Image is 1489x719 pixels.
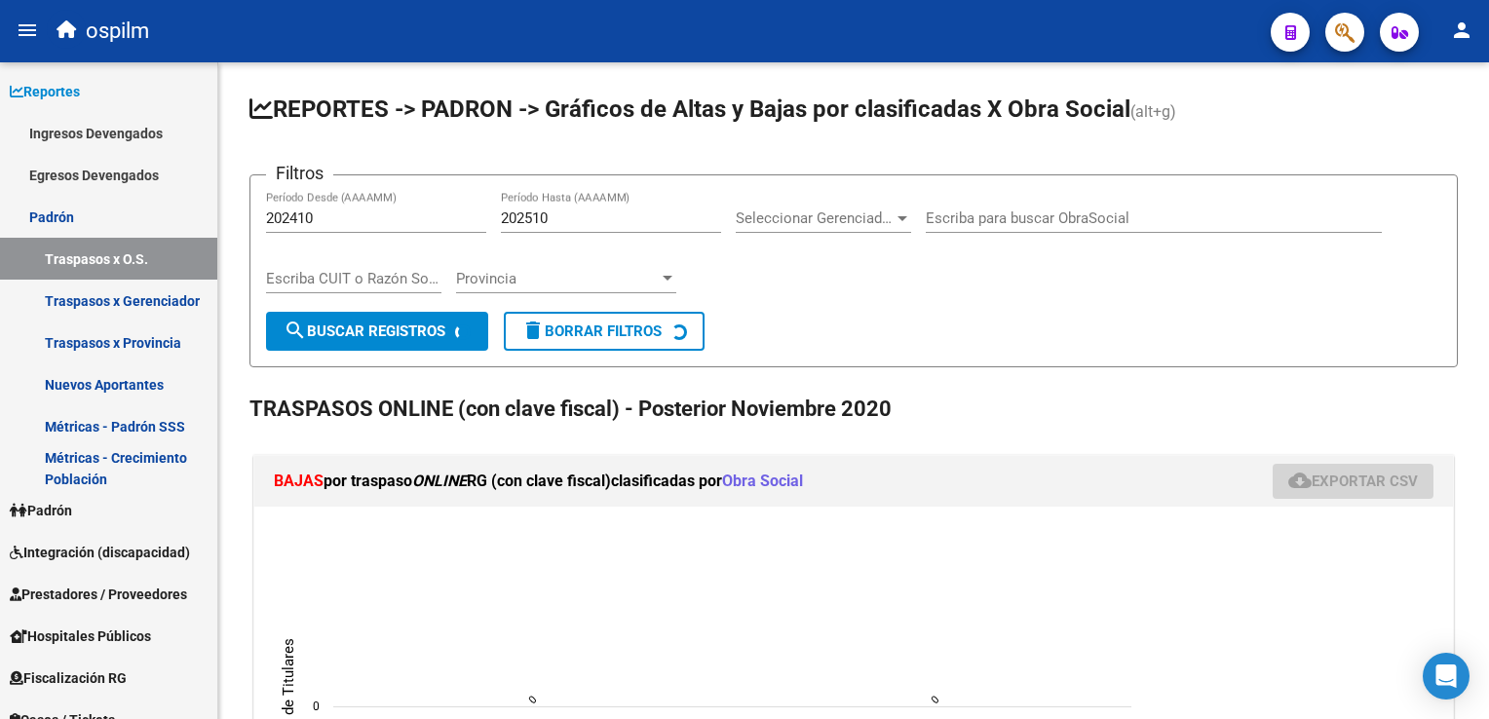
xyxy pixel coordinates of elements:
h1: por traspaso RG (con clave fiscal) clasificadas por [274,466,1273,497]
span: BAJAS [274,472,324,490]
i: ONLINE [412,472,467,490]
mat-icon: delete [521,319,545,342]
span: Hospitales Públicos [10,625,151,647]
h2: TRASPASOS ONLINE (con clave fiscal) - Posterior Noviembre 2020 [249,391,1458,428]
mat-icon: search [284,319,307,342]
div: Open Intercom Messenger [1423,653,1470,700]
span: (alt+g) [1130,102,1176,121]
text: 0 [525,693,538,705]
span: Provincia [456,270,659,287]
h3: Filtros [266,160,333,187]
text: 0 [928,693,940,705]
span: Prestadores / Proveedores [10,584,187,605]
mat-icon: person [1450,19,1473,42]
text: 0 [313,700,320,713]
span: Seleccionar Gerenciador [736,209,894,227]
span: Exportar CSV [1288,473,1418,490]
mat-icon: menu [16,19,39,42]
mat-icon: cloud_download [1288,469,1312,492]
span: Buscar Registros [284,322,445,340]
span: Integración (discapacidad) [10,542,190,563]
button: Borrar Filtros [504,312,705,351]
span: Fiscalización RG [10,667,127,689]
span: Borrar Filtros [521,322,662,340]
span: REPORTES -> PADRON -> Gráficos de Altas y Bajas por clasificadas X Obra Social [249,95,1130,123]
button: Exportar CSV [1273,464,1433,499]
span: Reportes [10,81,80,102]
span: Obra Social [722,472,803,490]
button: Buscar Registros [266,312,488,351]
span: ospilm [86,10,149,53]
span: Padrón [10,500,72,521]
